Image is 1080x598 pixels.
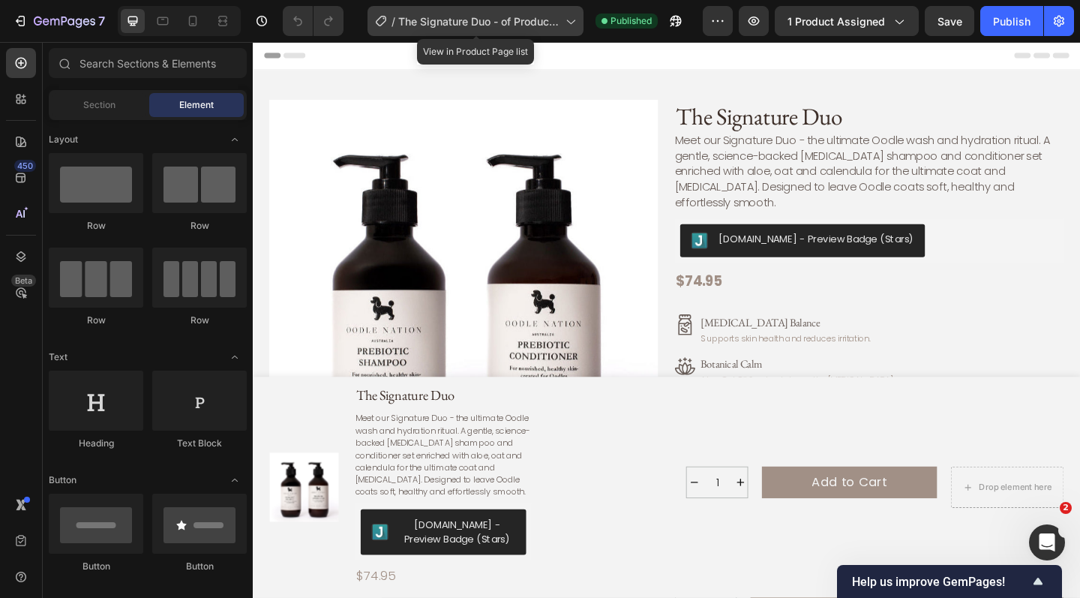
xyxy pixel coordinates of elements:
span: 1 product assigned [787,14,885,29]
button: 7 [6,6,112,36]
button: 1 product assigned [775,6,919,36]
p: Botanical Calm [487,343,697,359]
iframe: Intercom live chat [1029,524,1065,560]
span: Text [49,350,67,364]
span: Save [937,15,962,28]
span: Layout [49,133,78,146]
div: Button [152,560,247,573]
div: Row [49,314,143,327]
h1: The Signature Duo [459,63,882,99]
span: Help us improve GemPages! [852,575,1029,589]
span: Section [83,98,115,112]
img: Judgeme.png [129,524,147,542]
div: [DOMAIN_NAME] - Preview Badge (Stars) [159,518,285,549]
div: Beta [11,275,36,287]
div: Text Block [152,437,247,450]
button: Save [925,6,974,36]
button: Judge.me - Preview Badge (Stars) [465,198,731,234]
div: $74.95 [111,570,303,590]
input: Search Sections & Elements [49,48,247,78]
div: [DOMAIN_NAME] - Preview Badge (Stars) [507,207,719,223]
button: Show survey - Help us improve GemPages! [852,572,1047,590]
div: Publish [993,14,1030,29]
div: Heading [49,437,143,450]
span: Button [49,473,76,487]
div: Add to Cart [608,470,690,489]
div: Row [49,219,143,233]
input: quantity [488,463,522,496]
div: Undo/Redo [283,6,343,36]
p: 7 [98,12,105,30]
div: Button [49,560,143,573]
img: Judgeme.png [477,207,495,225]
div: Row [152,314,247,327]
iframe: Design area [253,42,1080,598]
span: Toggle open [223,468,247,492]
span: The Signature Duo - of Product Page [398,14,559,29]
span: Toggle open [223,128,247,152]
p: Aloe, Oat Oil & calendula soothe [MEDICAL_DATA]. [487,361,697,374]
p: [MEDICAL_DATA] Balance [487,298,672,314]
span: 2 [1060,502,1072,514]
span: / [391,14,395,29]
div: Drop element here [790,479,869,491]
div: 450 [14,160,36,172]
span: Element [179,98,214,112]
p: Meet our Signature Duo - the ultimate Oodle wash and hydration ritual. A gentle, science-backed [... [459,98,867,183]
button: Add to Cart [553,462,744,497]
button: Publish [980,6,1043,36]
span: Published [610,14,652,28]
span: Toggle open [223,345,247,369]
p: Supports skin health and reduces irritation. [487,316,672,329]
button: decrement [472,463,488,496]
div: $74.95 [459,249,882,272]
div: Row [152,219,247,233]
button: Judge.me - Preview Badge (Stars) [117,509,297,558]
button: increment [522,463,538,496]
